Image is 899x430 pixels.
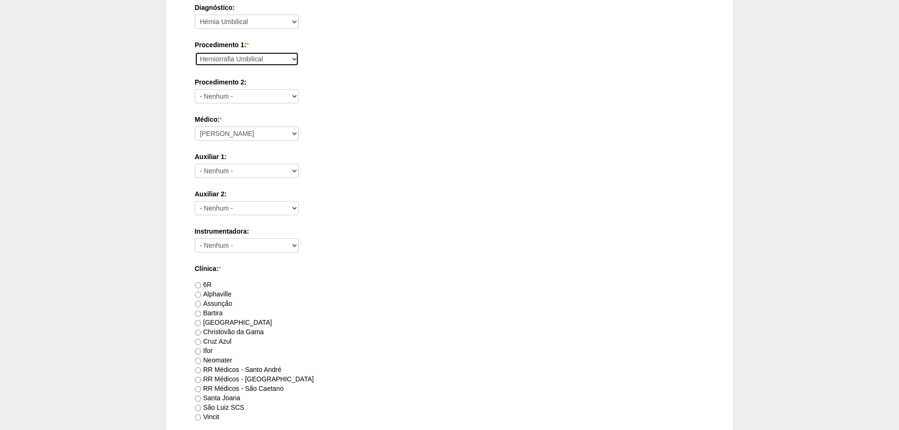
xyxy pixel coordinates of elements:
[195,189,705,199] label: Auxiliar 2:
[195,329,201,336] input: Christovão da Gama
[195,3,705,12] label: Diagnóstico:
[246,41,249,49] span: Este campo é obrigatório.
[195,281,212,288] label: 6R
[195,40,705,50] label: Procedimento 1:
[195,339,201,345] input: Cruz Azul
[195,292,201,298] input: Alphaville
[195,385,284,392] label: RR Médicos - São Caetano
[195,282,201,288] input: 6R
[195,290,232,298] label: Alphaville
[195,367,201,373] input: RR Médicos - Santo André
[195,366,282,373] label: RR Médicos - Santo André
[195,386,201,392] input: RR Médicos - São Caetano
[195,356,232,364] label: Neomater
[195,404,244,411] label: São Luiz SCS
[195,311,201,317] input: Bartira
[195,348,201,354] input: Ifor
[195,413,219,421] label: Vincit
[195,319,272,326] label: [GEOGRAPHIC_DATA]
[195,320,201,326] input: [GEOGRAPHIC_DATA]
[195,300,232,307] label: Assunção
[195,264,705,273] label: Clínica:
[195,152,705,161] label: Auxiliar 1:
[195,377,201,383] input: RR Médicos - [GEOGRAPHIC_DATA]
[195,396,201,402] input: Santa Joana
[195,115,705,124] label: Médico:
[195,347,213,354] label: Ifor
[195,227,705,236] label: Instrumentadora:
[195,405,201,411] input: São Luiz SCS
[195,301,201,307] input: Assunção
[195,375,314,383] label: RR Médicos - [GEOGRAPHIC_DATA]
[195,309,223,317] label: Bartira
[219,116,222,123] span: Este campo é obrigatório.
[195,414,201,421] input: Vincit
[195,328,264,336] label: Christovão da Gama
[218,265,221,272] span: Este campo é obrigatório.
[195,77,705,87] label: Procedimento 2:
[195,394,241,402] label: Santa Joana
[195,358,201,364] input: Neomater
[195,337,232,345] label: Cruz Azul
